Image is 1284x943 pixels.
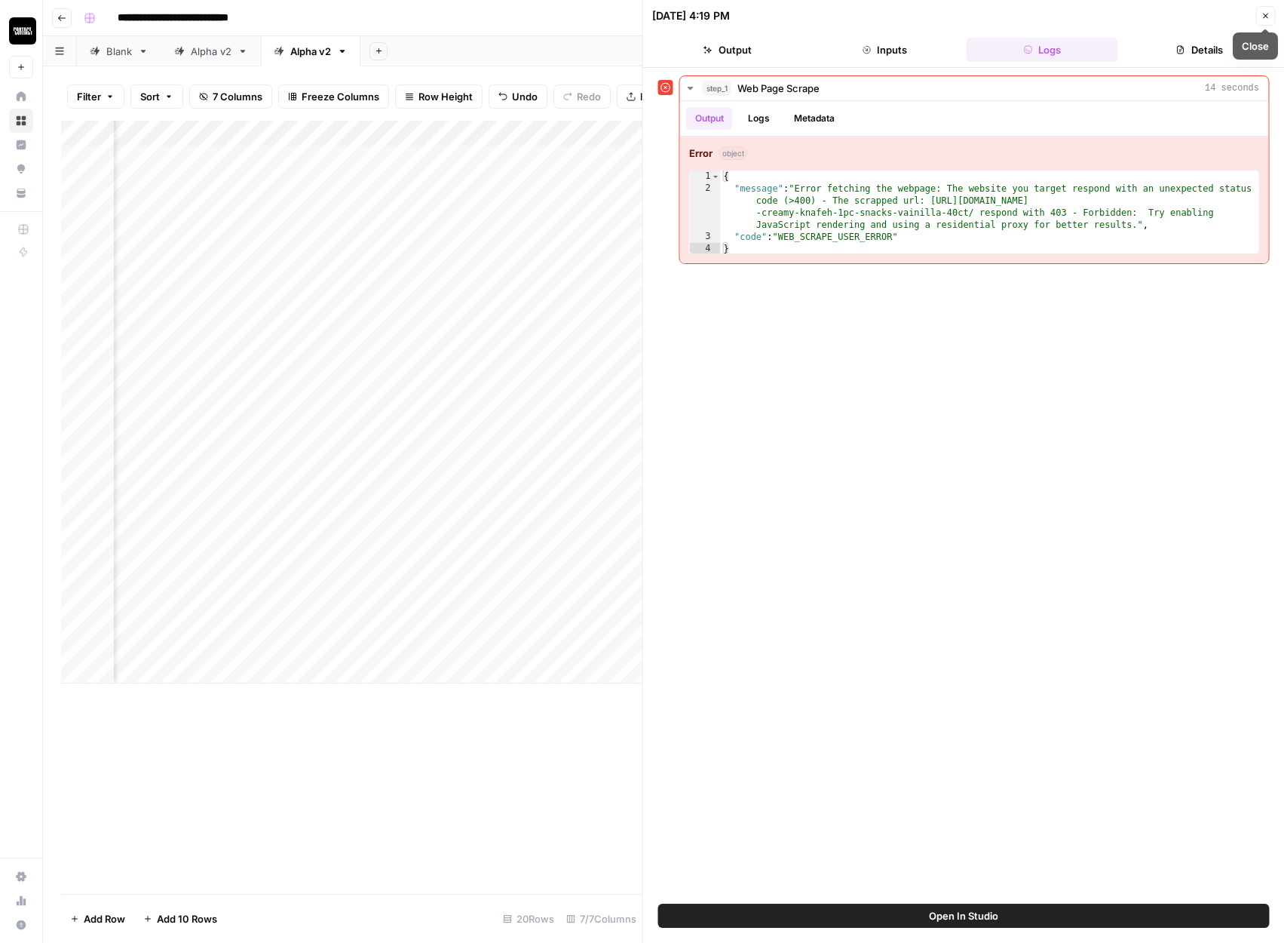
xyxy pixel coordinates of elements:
[9,133,33,157] a: Insights
[553,84,611,109] button: Redo
[84,911,125,926] span: Add Row
[9,157,33,181] a: Opportunities
[703,81,731,96] span: step_1
[134,907,226,931] button: Add 10 Rows
[560,907,642,931] div: 7/7 Columns
[719,146,748,160] span: object
[809,38,961,62] button: Inputs
[577,89,601,104] span: Redo
[1205,81,1259,95] span: 14 seconds
[690,183,721,231] div: 2
[9,181,33,205] a: Your Data
[418,89,473,104] span: Row Height
[213,89,262,104] span: 7 Columns
[77,36,161,66] a: Blank
[686,107,733,130] button: Output
[652,8,730,23] div: [DATE] 4:19 PM
[690,231,721,243] div: 3
[652,38,804,62] button: Output
[9,84,33,109] a: Home
[130,84,183,109] button: Sort
[302,89,379,104] span: Freeze Columns
[712,170,720,183] span: Toggle code folding, rows 1 through 4
[140,89,160,104] span: Sort
[690,243,721,255] div: 4
[261,36,360,66] a: Alpha v2
[658,904,1270,928] button: Open In Studio
[9,865,33,889] a: Settings
[9,913,33,937] button: Help + Support
[106,44,132,59] div: Blank
[9,889,33,913] a: Usage
[191,44,231,59] div: Alpha v2
[680,76,1269,100] button: 14 seconds
[1123,38,1275,62] button: Details
[489,84,547,109] button: Undo
[690,170,721,183] div: 1
[157,911,217,926] span: Add 10 Rows
[9,17,36,45] img: Contact Studios Logo
[680,101,1269,263] div: 14 seconds
[512,89,538,104] span: Undo
[67,84,124,109] button: Filter
[9,12,33,50] button: Workspace: Contact Studios
[929,908,998,923] span: Open In Studio
[617,84,703,109] button: Export CSV
[737,81,820,96] span: Web Page Scrape
[689,146,712,161] strong: Error
[785,107,844,130] button: Metadata
[161,36,261,66] a: Alpha v2
[278,84,389,109] button: Freeze Columns
[290,44,331,59] div: Alpha v2
[77,89,101,104] span: Filter
[497,907,560,931] div: 20 Rows
[395,84,483,109] button: Row Height
[967,38,1118,62] button: Logs
[9,109,33,133] a: Browse
[61,907,134,931] button: Add Row
[189,84,272,109] button: 7 Columns
[739,107,779,130] button: Logs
